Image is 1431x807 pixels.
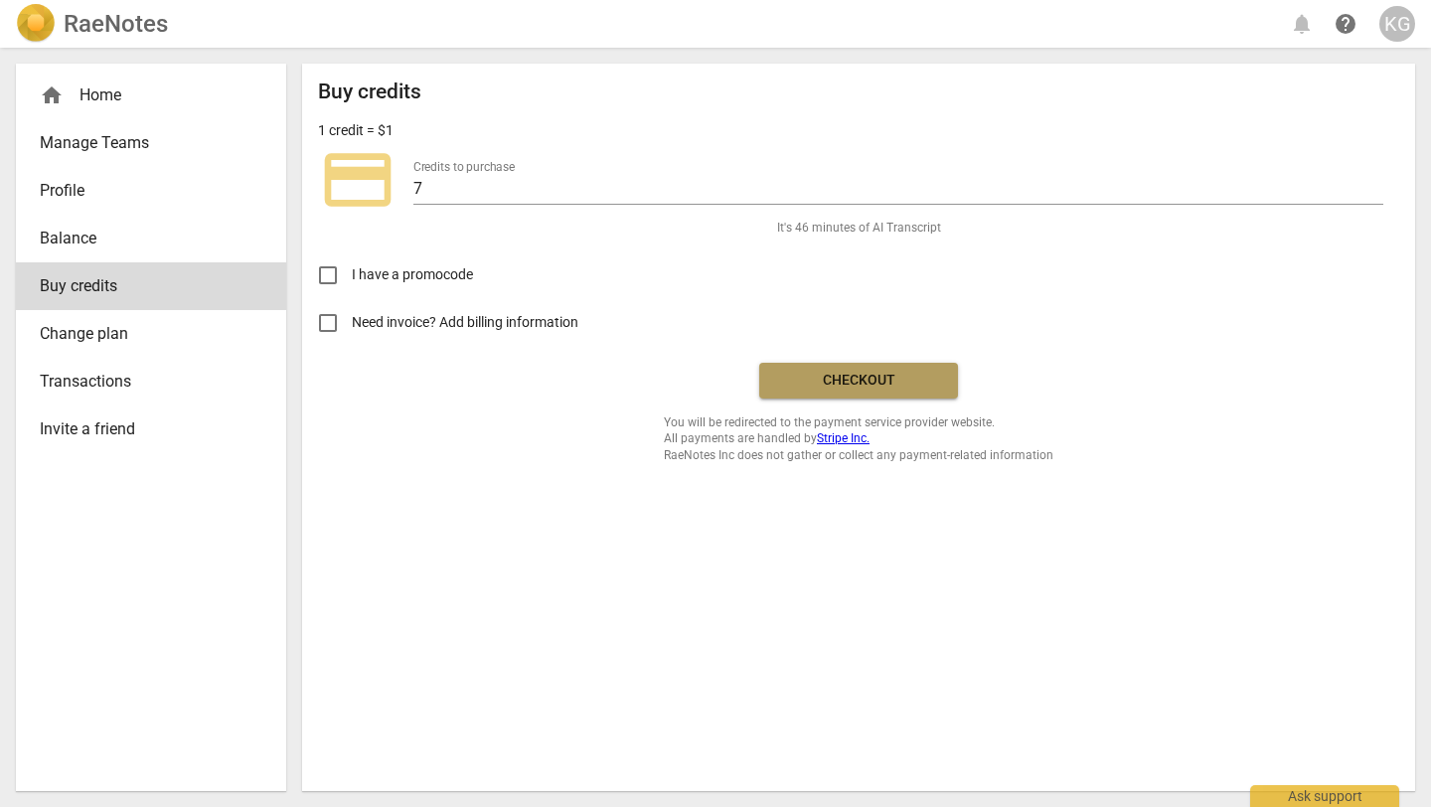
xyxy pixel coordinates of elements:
span: Change plan [40,322,246,346]
div: Home [40,83,246,107]
a: Stripe Inc. [817,431,870,445]
span: Manage Teams [40,131,246,155]
a: Change plan [16,310,286,358]
a: Profile [16,167,286,215]
a: Manage Teams [16,119,286,167]
img: Logo [16,4,56,44]
span: Invite a friend [40,417,246,441]
span: home [40,83,64,107]
a: Transactions [16,358,286,405]
a: Help [1328,6,1363,42]
button: KG [1379,6,1415,42]
div: Home [16,72,286,119]
span: Profile [40,179,246,203]
span: Balance [40,227,246,250]
span: help [1334,12,1357,36]
button: Checkout [759,363,958,399]
h2: RaeNotes [64,10,168,38]
a: Buy credits [16,262,286,310]
a: LogoRaeNotes [16,4,168,44]
span: I have a promocode [352,264,473,285]
h2: Buy credits [318,80,421,104]
span: It's 46 minutes of AI Transcript [777,220,941,237]
a: Invite a friend [16,405,286,453]
p: 1 credit = $1 [318,120,394,141]
span: Checkout [775,371,942,391]
span: You will be redirected to the payment service provider website. All payments are handled by RaeNo... [664,414,1053,464]
span: Buy credits [40,274,246,298]
span: credit_card [318,140,397,220]
span: Transactions [40,370,246,394]
div: Ask support [1250,785,1399,807]
a: Balance [16,215,286,262]
span: Need invoice? Add billing information [352,312,581,333]
label: Credits to purchase [413,161,515,173]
